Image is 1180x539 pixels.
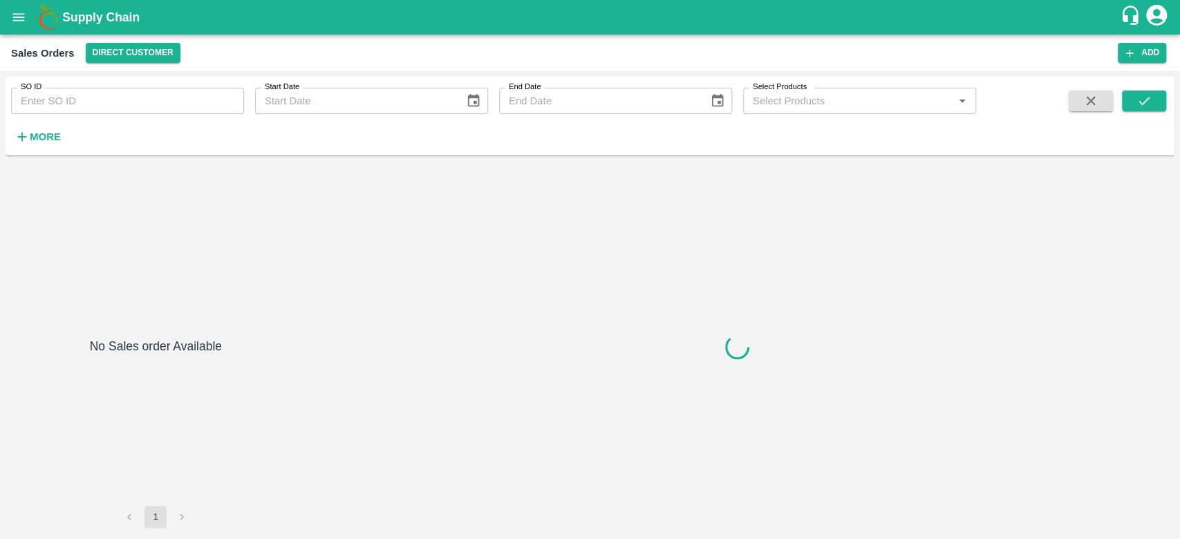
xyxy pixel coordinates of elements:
[62,10,140,24] b: Supply Chain
[1120,5,1144,30] div: customer-support
[35,3,62,31] img: logo
[11,88,244,114] input: Enter SO ID
[509,82,541,93] label: End Date
[753,82,807,93] label: Select Products
[3,1,35,33] button: open drawer
[265,82,299,93] label: Start Date
[499,88,699,114] input: End Date
[1118,43,1166,63] button: Add
[62,8,1120,27] a: Supply Chain
[90,337,222,506] h6: No Sales order Available
[144,506,167,528] button: page 1
[1144,3,1169,32] div: account of current user
[116,506,195,528] nav: pagination navigation
[21,82,41,93] label: SO ID
[86,43,180,63] button: Select DC
[30,131,61,142] strong: More
[747,92,949,110] input: Select Products
[255,88,455,114] input: Start Date
[953,92,971,110] button: Open
[11,44,75,62] div: Sales Orders
[460,88,487,114] button: Choose date
[704,88,731,114] button: Choose date
[11,125,64,149] button: More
